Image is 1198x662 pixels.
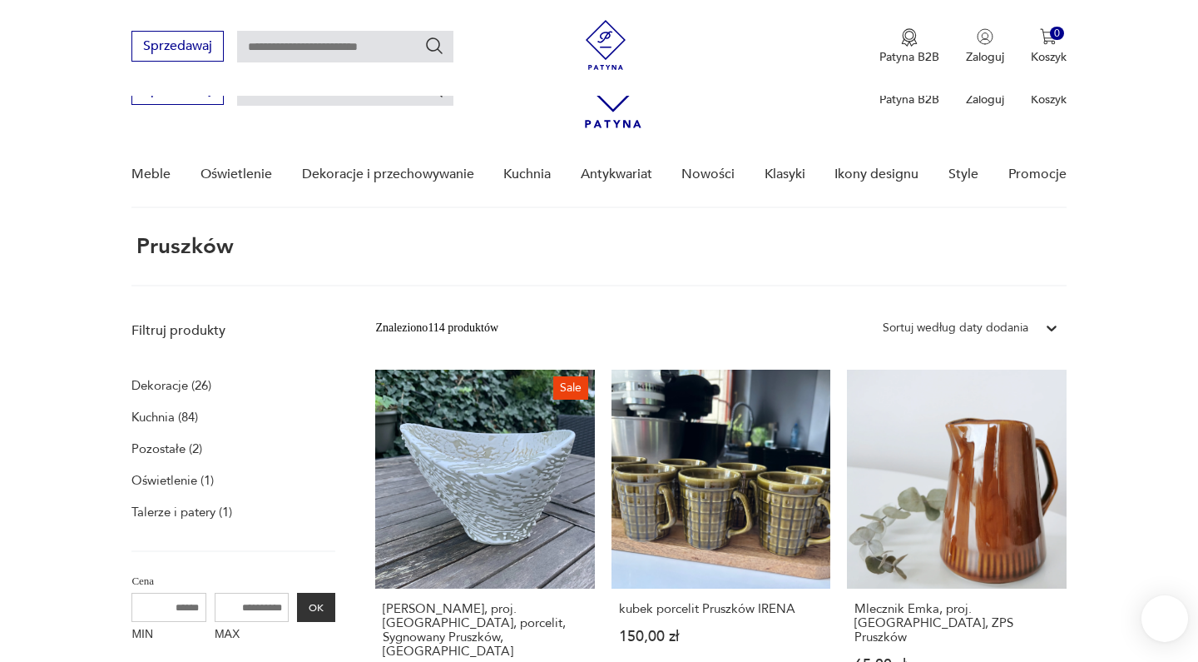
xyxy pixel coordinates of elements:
button: 0Koszyk [1031,28,1067,65]
iframe: Smartsupp widget button [1141,595,1188,642]
a: Ikony designu [834,142,918,207]
a: Promocje [1008,142,1067,207]
a: Oświetlenie (1) [131,469,214,492]
a: Nowości [681,142,735,207]
img: Ikona koszyka [1040,28,1057,45]
p: Patyna B2B [879,49,939,65]
a: Pozostałe (2) [131,437,202,460]
a: Antykwariat [581,142,652,207]
a: Kuchnia [503,142,551,207]
a: Meble [131,142,171,207]
div: Sortuj według daty dodania [883,319,1028,337]
h1: Pruszków [131,235,234,258]
h3: kubek porcelit Pruszków IRENA [619,602,823,616]
a: Talerze i patery (1) [131,500,232,524]
a: Kuchnia (84) [131,406,198,429]
p: 150,00 zł [619,630,823,644]
p: Filtruj produkty [131,321,335,340]
p: Cena [131,572,335,590]
button: Patyna B2B [879,28,939,65]
button: OK [297,593,335,622]
h3: Mlecznik Emka, proj. [GEOGRAPHIC_DATA], ZPS Pruszków [854,602,1058,645]
a: Dekoracje i przechowywanie [302,142,474,207]
img: Ikonka użytkownika [977,28,993,45]
button: Szukaj [424,36,444,56]
a: Oświetlenie [200,142,272,207]
p: Zaloguj [966,92,1004,107]
p: Koszyk [1031,49,1067,65]
label: MAX [215,622,290,649]
a: Klasyki [765,142,805,207]
button: Zaloguj [966,28,1004,65]
div: 0 [1050,27,1064,41]
label: MIN [131,622,206,649]
h3: [PERSON_NAME], proj. [GEOGRAPHIC_DATA], porcelit, Sygnowany Pruszków, [GEOGRAPHIC_DATA] [383,602,587,659]
p: Patyna B2B [879,92,939,107]
a: Dekoracje (26) [131,374,211,397]
p: Koszyk [1031,92,1067,107]
a: Sprzedawaj [131,42,224,53]
img: Ikona medalu [901,28,918,47]
p: Zaloguj [966,49,1004,65]
button: Sprzedawaj [131,31,224,62]
div: Znaleziono 114 produktów [375,319,498,337]
a: Sprzedawaj [131,85,224,97]
a: Ikona medaluPatyna B2B [879,28,939,65]
a: Style [948,142,978,207]
img: Patyna - sklep z meblami i dekoracjami vintage [581,20,631,70]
